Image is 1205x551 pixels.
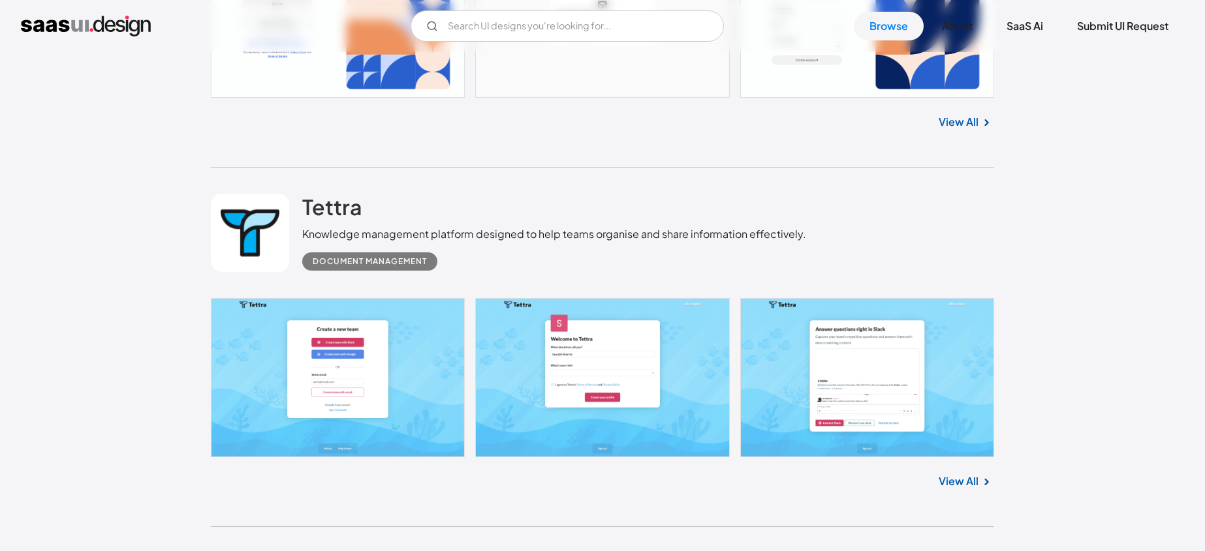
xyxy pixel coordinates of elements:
[411,10,724,42] input: Search UI designs you're looking for...
[21,16,151,37] a: home
[411,10,724,42] form: Email Form
[939,114,978,130] a: View All
[302,194,362,226] a: Tettra
[313,254,427,269] div: Document Management
[939,473,978,489] a: View All
[926,12,988,40] a: About
[302,226,806,242] div: Knowledge management platform designed to help teams organise and share information effectively.
[991,12,1059,40] a: SaaS Ai
[854,12,924,40] a: Browse
[1061,12,1184,40] a: Submit UI Request
[302,194,362,220] h2: Tettra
